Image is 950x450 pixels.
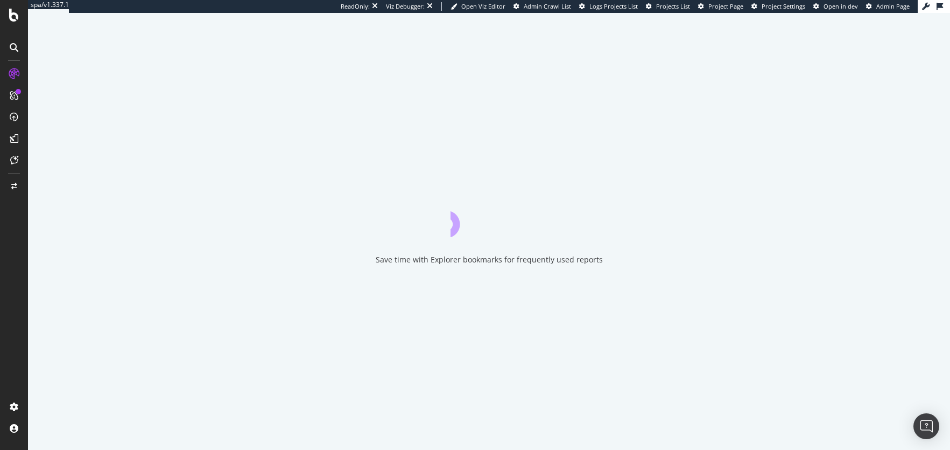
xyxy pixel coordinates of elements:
a: Logs Projects List [579,2,638,11]
a: Open in dev [813,2,858,11]
a: Projects List [646,2,690,11]
div: animation [451,198,528,237]
div: Open Intercom Messenger [913,413,939,439]
span: Open Viz Editor [461,2,505,10]
span: Admin Page [876,2,910,10]
div: ReadOnly: [341,2,370,11]
span: Open in dev [824,2,858,10]
span: Project Settings [762,2,805,10]
div: Viz Debugger: [386,2,425,11]
a: Admin Page [866,2,910,11]
span: Project Page [708,2,743,10]
div: Save time with Explorer bookmarks for frequently used reports [376,254,603,265]
span: Admin Crawl List [524,2,571,10]
a: Project Page [698,2,743,11]
a: Open Viz Editor [451,2,505,11]
span: Logs Projects List [589,2,638,10]
a: Admin Crawl List [513,2,571,11]
span: Projects List [656,2,690,10]
a: Project Settings [751,2,805,11]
